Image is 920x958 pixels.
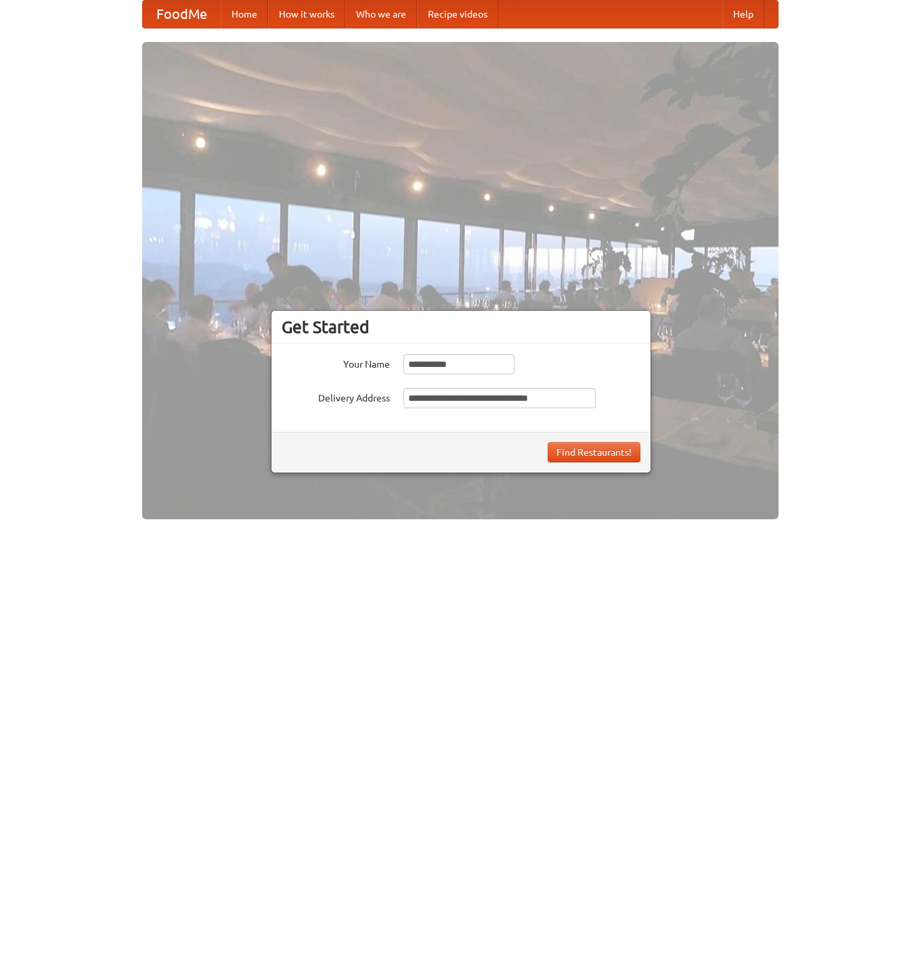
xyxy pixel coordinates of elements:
a: How it works [268,1,345,28]
a: FoodMe [143,1,221,28]
button: Find Restaurants! [548,442,640,462]
a: Recipe videos [417,1,498,28]
a: Help [722,1,764,28]
label: Your Name [282,354,390,371]
h3: Get Started [282,317,640,337]
label: Delivery Address [282,388,390,405]
a: Home [221,1,268,28]
a: Who we are [345,1,417,28]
